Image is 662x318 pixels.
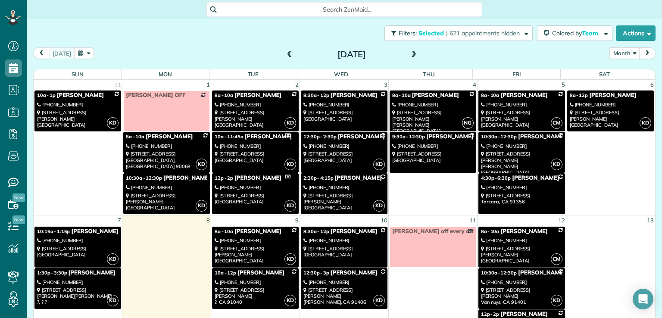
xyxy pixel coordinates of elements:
span: 8a - 10a [392,92,411,98]
a: 6 [650,80,655,90]
div: [PHONE_NUMBER] [392,102,474,108]
a: 13 [646,215,655,225]
span: CM [551,117,562,129]
span: 12p - 2p [481,311,500,317]
button: Actions [616,25,656,41]
span: [PERSON_NAME] [146,133,193,140]
span: KD [284,200,296,212]
span: [PERSON_NAME] - The 20 [512,175,583,181]
div: [STREET_ADDRESS][PERSON_NAME] Van nuys, CA 91401 [481,287,562,306]
span: [PERSON_NAME] [331,92,378,99]
div: [STREET_ADDRESS] [GEOGRAPHIC_DATA] [303,151,385,163]
span: Thu [423,71,435,78]
span: [PERSON_NAME] [337,133,384,140]
div: [STREET_ADDRESS] [GEOGRAPHIC_DATA] [215,193,296,205]
span: Selected [418,29,444,37]
span: NG [462,117,474,129]
span: KD [196,159,207,170]
div: Open Intercom Messenger [633,289,653,309]
div: [STREET_ADDRESS] [GEOGRAPHIC_DATA] [37,246,119,258]
button: Colored byTeam [537,25,612,41]
span: 10a - 1p [37,92,56,98]
div: [STREET_ADDRESS][PERSON_NAME] ?, CA 91040 [215,287,296,306]
span: New [12,193,25,202]
span: KD [284,117,296,129]
span: Sun [72,71,84,78]
span: Team [582,29,600,37]
div: [STREET_ADDRESS][PERSON_NAME][PERSON_NAME] ?, ? ? [37,287,119,306]
span: KD [640,117,651,129]
span: Tue [248,71,259,78]
span: 8:30a - 12p [303,92,329,98]
span: Colored by [552,29,601,37]
span: 8:30a - 12p [303,228,329,234]
span: 12:30p - 2:30p [303,134,336,140]
span: [PERSON_NAME] [237,269,284,276]
span: [PERSON_NAME] [234,175,281,181]
button: [DATE] [49,47,75,59]
span: [PERSON_NAME] [163,175,210,181]
div: [PHONE_NUMBER] [481,237,562,243]
span: 8a - 10a [481,228,500,234]
a: 10 [380,215,388,225]
div: [STREET_ADDRESS][PERSON_NAME] [PERSON_NAME], CA 91406 [303,287,385,306]
div: [PHONE_NUMBER] [303,237,385,243]
span: [PERSON_NAME] [245,133,292,140]
div: [PHONE_NUMBER] [215,102,296,108]
span: 10a - 11:45a [215,134,244,140]
a: 9 [294,215,300,225]
div: [STREET_ADDRESS] [GEOGRAPHIC_DATA], [GEOGRAPHIC_DATA] 90068 [126,151,207,169]
div: [STREET_ADDRESS] [GEOGRAPHIC_DATA] [215,151,296,163]
span: 1:30p - 3:30p [37,270,67,276]
span: KD [373,159,385,170]
span: 8a - 10a [215,228,233,234]
div: [PHONE_NUMBER] [481,184,562,190]
span: 10:30a - 12:30p [481,134,517,140]
span: [PERSON_NAME] [518,269,565,276]
span: KD [107,295,119,306]
a: 31 [113,80,122,90]
span: 12p - 2p [215,175,233,181]
span: [PERSON_NAME] & [PERSON_NAME] [426,133,528,140]
span: KD [284,253,296,265]
span: [PERSON_NAME] [234,92,281,99]
a: 12 [557,215,566,225]
div: [STREET_ADDRESS] [GEOGRAPHIC_DATA] [303,109,385,122]
div: [STREET_ADDRESS] [PERSON_NAME][GEOGRAPHIC_DATA] [481,109,562,128]
div: [PHONE_NUMBER] [392,143,474,149]
div: [PHONE_NUMBER] [215,237,296,243]
div: [PHONE_NUMBER] [215,184,296,190]
span: 8a - 10a [481,92,500,98]
button: prev [33,47,50,59]
div: [STREET_ADDRESS][PERSON_NAME] [GEOGRAPHIC_DATA] [570,109,651,128]
div: [STREET_ADDRESS] Tarzana, CA 91356 [481,193,562,205]
span: Mon [159,71,172,78]
div: [STREET_ADDRESS] [PERSON_NAME][GEOGRAPHIC_DATA] [215,246,296,264]
a: 3 [383,80,388,90]
span: [PERSON_NAME] [500,92,547,99]
span: Sat [599,71,610,78]
span: 10a - 12p [215,270,236,276]
div: [STREET_ADDRESS] [GEOGRAPHIC_DATA] [303,246,385,258]
span: 8a - 10a [215,92,233,98]
span: Fri [512,71,521,78]
div: [STREET_ADDRESS][PERSON_NAME] [GEOGRAPHIC_DATA] [37,109,119,128]
div: [STREET_ADDRESS] [GEOGRAPHIC_DATA] [392,151,474,163]
div: [PHONE_NUMBER] [481,102,562,108]
span: | 621 appointments hidden [446,29,520,37]
div: [STREET_ADDRESS] [PERSON_NAME][GEOGRAPHIC_DATA] [215,109,296,128]
div: [PHONE_NUMBER] [126,143,207,149]
div: [STREET_ADDRESS] [PERSON_NAME][GEOGRAPHIC_DATA] [303,193,385,211]
button: Month [609,47,640,59]
span: KD [284,295,296,306]
span: 8a - 12p [570,92,588,98]
div: [PHONE_NUMBER] [481,279,562,285]
span: 9:30a - 12:30p [392,134,425,140]
div: [PHONE_NUMBER] [303,279,385,285]
span: KD [284,159,296,170]
span: 2:30p - 4:15p [303,175,334,181]
button: Filters: Selected | 621 appointments hidden [384,25,533,41]
span: [PERSON_NAME] [589,92,636,99]
div: [PHONE_NUMBER] [303,143,385,149]
span: Wed [334,71,348,78]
